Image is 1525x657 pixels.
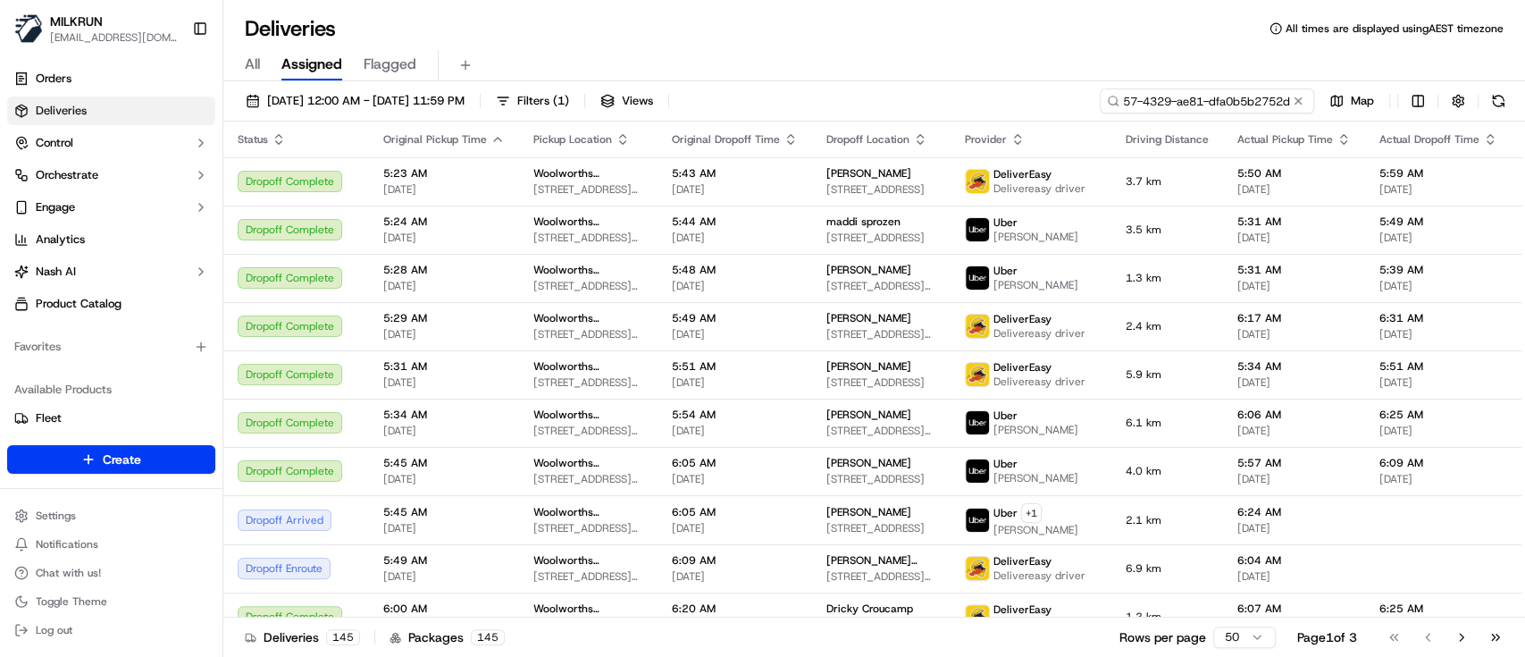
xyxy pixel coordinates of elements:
[826,408,911,422] span: [PERSON_NAME]
[383,472,505,486] span: [DATE]
[826,311,911,325] span: [PERSON_NAME]
[826,231,936,245] span: [STREET_ADDRESS]
[7,333,215,361] div: Favorites
[826,472,936,486] span: [STREET_ADDRESS]
[1237,182,1351,197] span: [DATE]
[1379,311,1497,325] span: 6:31 AM
[826,132,909,147] span: Dropoff Location
[672,553,798,568] span: 6:09 AM
[672,279,798,293] span: [DATE]
[993,278,1078,292] span: [PERSON_NAME]
[1237,327,1351,341] span: [DATE]
[966,363,989,386] img: delivereasy_logo.png
[1379,359,1497,374] span: 5:51 AM
[383,569,505,584] span: [DATE]
[7,404,215,433] button: Fleet
[966,459,989,483] img: uber-new-logo.jpeg
[993,181,1085,196] span: Delivereasy driver
[1379,424,1497,438] span: [DATE]
[533,231,643,245] span: [STREET_ADDRESS][PERSON_NAME]
[1237,569,1351,584] span: [DATE]
[965,132,1007,147] span: Provider
[993,167,1052,181] span: DeliverEasy
[36,264,76,280] span: Nash AI
[826,166,911,181] span: [PERSON_NAME]
[826,375,936,390] span: [STREET_ADDRESS]
[1237,375,1351,390] span: [DATE]
[7,64,215,93] a: Orders
[36,103,87,119] span: Deliveries
[622,93,653,109] span: Views
[1379,132,1479,147] span: Actual Dropoff Time
[1237,521,1351,535] span: [DATE]
[993,457,1018,471] span: Uber
[826,553,936,568] span: [PERSON_NAME] House
[383,327,505,341] span: [DATE]
[1237,279,1351,293] span: [DATE]
[383,424,505,438] span: [DATE]
[7,560,215,585] button: Chat with us!
[533,132,612,147] span: Pickup Location
[1237,359,1351,374] span: 5:34 AM
[1237,505,1351,519] span: 6:24 AM
[592,88,661,114] button: Views
[326,629,360,645] div: 145
[1237,215,1351,229] span: 5:31 AM
[245,54,260,75] span: All
[36,537,98,552] span: Notifications
[553,93,569,109] span: ( 1 )
[7,7,185,50] button: MILKRUNMILKRUN[EMAIL_ADDRESS][DOMAIN_NAME]
[383,602,505,616] span: 6:00 AM
[36,623,72,637] span: Log out
[50,13,103,30] button: MILKRUN
[533,263,643,277] span: Woolworths Supermarket [GEOGRAPHIC_DATA] - [GEOGRAPHIC_DATA]
[1100,88,1314,114] input: Type to search
[7,129,215,157] button: Control
[826,505,911,519] span: [PERSON_NAME]
[533,521,643,535] span: [STREET_ADDRESS][PERSON_NAME]
[1237,132,1333,147] span: Actual Pickup Time
[1237,231,1351,245] span: [DATE]
[672,569,798,584] span: [DATE]
[1126,271,1209,285] span: 1.3 km
[966,605,989,628] img: delivereasy_logo.png
[966,509,989,532] img: uber-new-logo.jpeg
[993,230,1078,244] span: [PERSON_NAME]
[1379,472,1497,486] span: [DATE]
[826,424,936,438] span: [STREET_ADDRESS][PERSON_NAME]
[1297,628,1357,646] div: Page 1 of 3
[826,456,911,470] span: [PERSON_NAME]
[1379,408,1497,422] span: 6:25 AM
[390,628,505,646] div: Packages
[103,451,141,468] span: Create
[826,521,936,535] span: [STREET_ADDRESS]
[383,132,487,147] span: Original Pickup Time
[533,311,643,325] span: Woolworths Supermarket [GEOGRAPHIC_DATA] - [GEOGRAPHIC_DATA]
[36,410,62,426] span: Fleet
[1379,231,1497,245] span: [DATE]
[993,409,1018,423] span: Uber
[7,503,215,528] button: Settings
[383,456,505,470] span: 5:45 AM
[533,602,643,616] span: Woolworths Supermarket [GEOGRAPHIC_DATA] - [GEOGRAPHIC_DATA]
[826,359,911,374] span: [PERSON_NAME]
[672,505,798,519] span: 6:05 AM
[36,167,98,183] span: Orchestrate
[7,290,215,318] a: Product Catalog
[966,557,989,580] img: delivereasy_logo.png
[383,279,505,293] span: [DATE]
[1286,21,1504,36] span: All times are displayed using AEST timezone
[993,423,1078,437] span: [PERSON_NAME]
[364,54,416,75] span: Flagged
[672,424,798,438] span: [DATE]
[533,505,643,519] span: Woolworths Supermarket [GEOGRAPHIC_DATA] - [GEOGRAPHIC_DATA]
[993,215,1018,230] span: Uber
[383,263,505,277] span: 5:28 AM
[993,506,1018,520] span: Uber
[383,408,505,422] span: 5:34 AM
[1237,553,1351,568] span: 6:04 AM
[517,93,569,109] span: Filters
[7,532,215,557] button: Notifications
[1379,327,1497,341] span: [DATE]
[993,554,1052,569] span: DeliverEasy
